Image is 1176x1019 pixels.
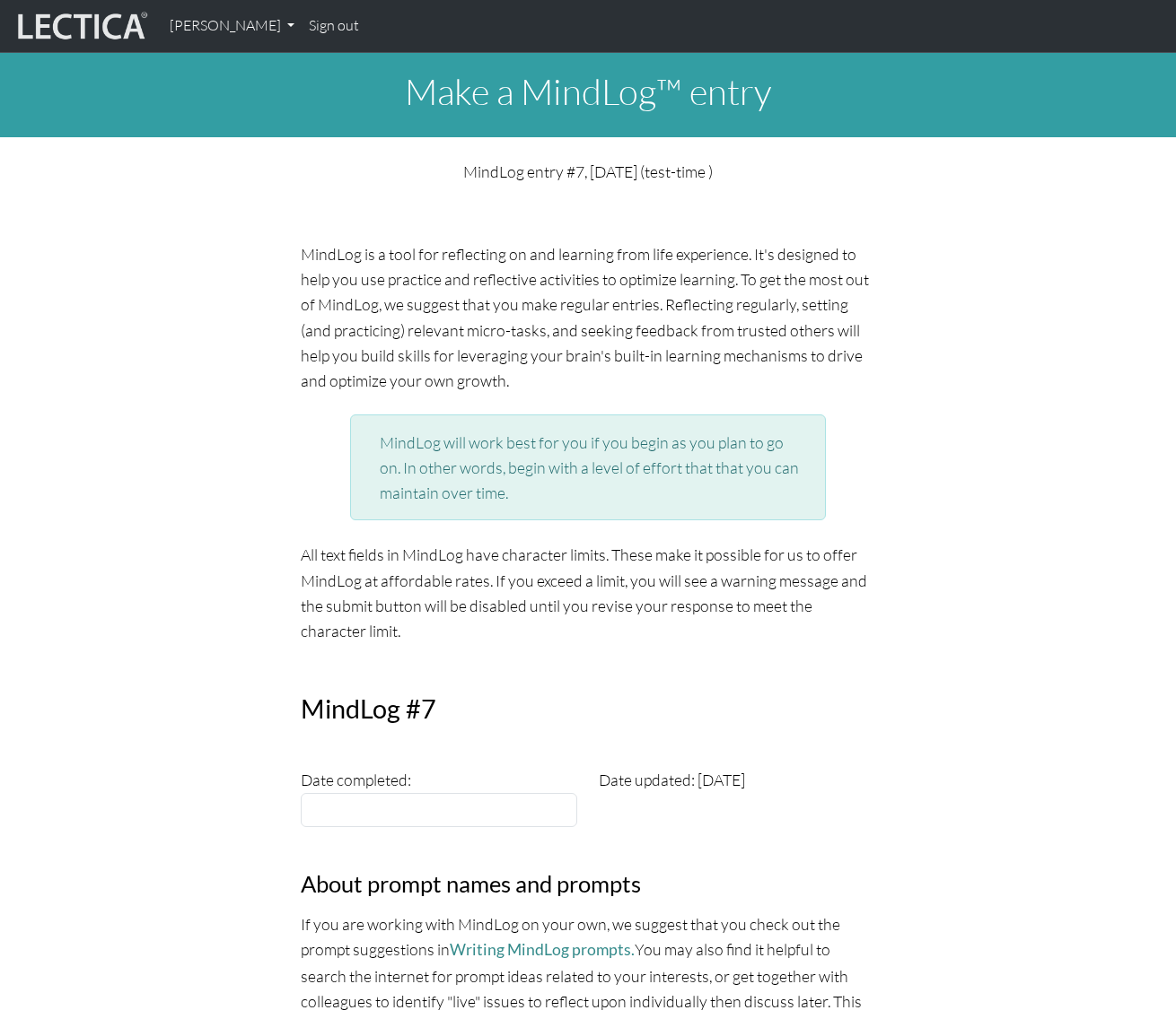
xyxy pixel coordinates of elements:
[302,7,366,45] a: Sign out
[162,7,302,45] a: [PERSON_NAME]
[301,159,876,184] p: MindLog entry #7, [DATE] (test-time )
[301,542,876,643] p: All text fields in MindLog have character limits. These make it possible for us to offer MindLog ...
[350,414,826,520] div: MindLog will work best for you if you begin as you plan to go on. In other words, begin with a le...
[13,9,148,43] img: lecticalive
[588,767,887,826] div: Date updated: [DATE]
[301,870,876,898] h3: About prompt names and prompts
[301,241,876,393] p: MindLog is a tool for reflecting on and learning from life experience. It's designed to help you ...
[290,693,887,725] h2: MindLog #7
[450,940,635,959] a: Writing MindLog prompts.
[301,767,411,792] label: Date completed:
